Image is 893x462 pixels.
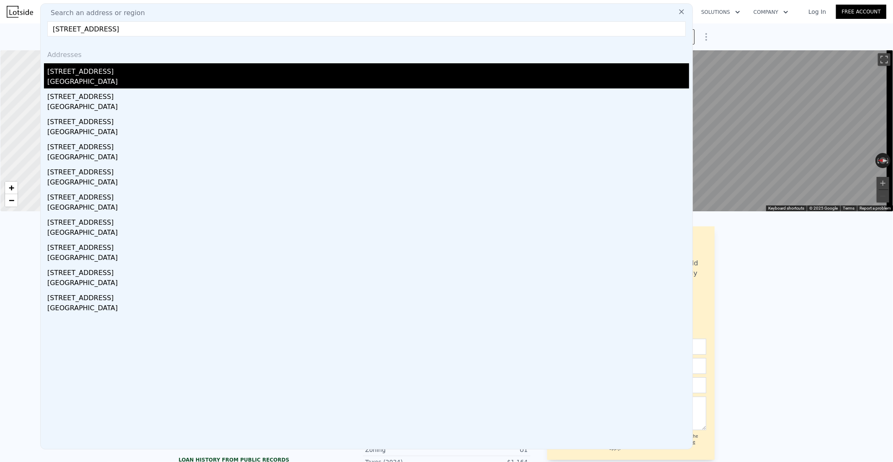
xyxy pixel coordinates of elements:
div: [STREET_ADDRESS] [47,164,689,177]
button: Rotate clockwise [886,153,891,168]
div: [STREET_ADDRESS] [47,290,689,303]
a: Report a problem [860,206,891,210]
div: [GEOGRAPHIC_DATA] [47,278,689,290]
a: Free Account [836,5,886,19]
img: Lotside [7,6,33,18]
div: [GEOGRAPHIC_DATA] [47,152,689,164]
a: Log In [798,8,836,16]
a: Zoom in [5,182,18,194]
span: + [9,182,14,193]
div: [GEOGRAPHIC_DATA] [47,102,689,114]
div: [GEOGRAPHIC_DATA] [47,253,689,265]
div: [GEOGRAPHIC_DATA] [47,303,689,315]
span: Search an address or region [44,8,145,18]
a: Terms (opens in new tab) [843,206,854,210]
div: [GEOGRAPHIC_DATA] [47,202,689,214]
button: Toggle fullscreen view [878,53,890,66]
div: [GEOGRAPHIC_DATA] [47,127,689,139]
a: Terms of Service [662,440,695,444]
div: [STREET_ADDRESS] [47,114,689,127]
button: Solutions [695,5,747,20]
button: Zoom out [877,190,889,202]
div: [STREET_ADDRESS] [47,63,689,77]
div: Zoning [365,446,447,454]
div: [STREET_ADDRESS] [47,214,689,228]
div: [GEOGRAPHIC_DATA] [47,77,689,88]
div: [STREET_ADDRESS] [47,265,689,278]
button: Zoom in [877,177,889,189]
span: − [9,195,14,205]
span: © 2025 Google [809,206,838,210]
input: Enter an address, city, region, neighborhood or zip code [47,21,686,36]
div: U1 [447,446,528,454]
div: [STREET_ADDRESS] [47,239,689,253]
div: [STREET_ADDRESS] [47,88,689,102]
button: Keyboard shortcuts [768,205,804,211]
div: [STREET_ADDRESS] [47,189,689,202]
div: Addresses [44,43,689,63]
div: [GEOGRAPHIC_DATA] [47,177,689,189]
button: Company [747,5,795,20]
button: Rotate counterclockwise [875,153,880,168]
div: [GEOGRAPHIC_DATA] [47,228,689,239]
div: [STREET_ADDRESS] [47,139,689,152]
button: Reset the view [875,157,891,164]
a: Zoom out [5,194,18,207]
button: Show Options [698,29,715,45]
